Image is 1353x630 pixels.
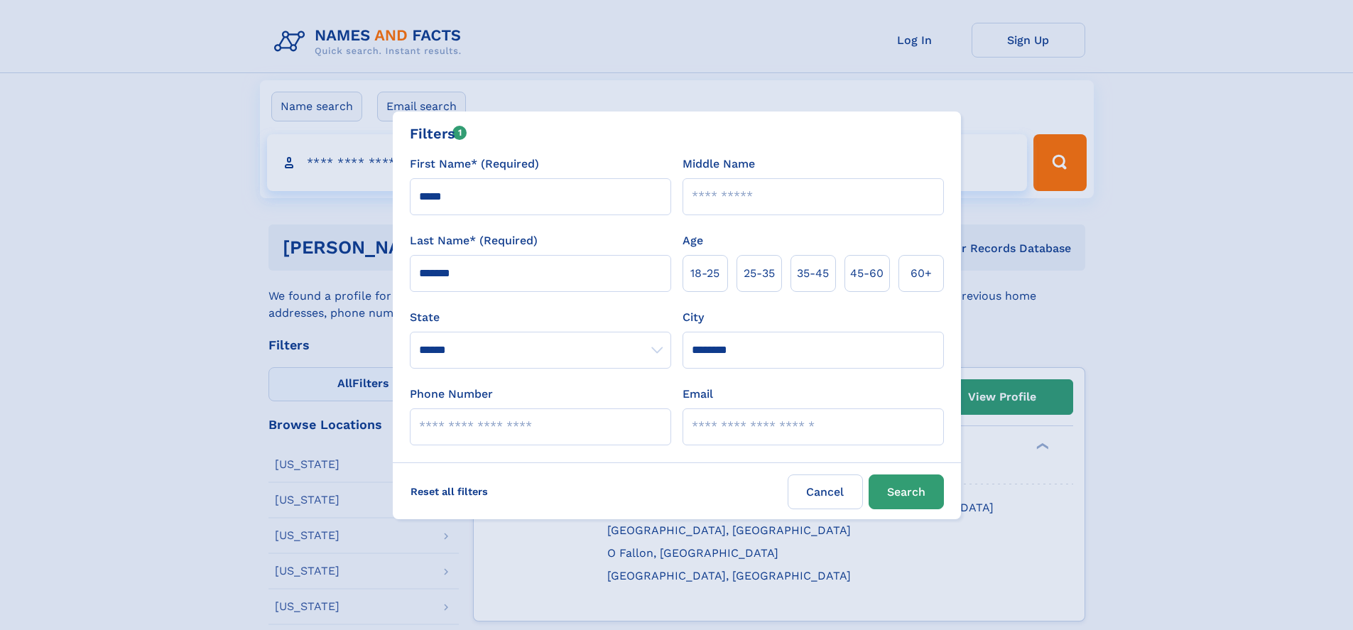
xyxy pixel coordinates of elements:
[797,265,829,282] span: 35‑45
[850,265,884,282] span: 45‑60
[410,123,467,144] div: Filters
[683,232,703,249] label: Age
[410,156,539,173] label: First Name* (Required)
[683,309,704,326] label: City
[788,474,863,509] label: Cancel
[410,309,671,326] label: State
[911,265,932,282] span: 60+
[744,265,775,282] span: 25‑35
[683,386,713,403] label: Email
[410,232,538,249] label: Last Name* (Required)
[683,156,755,173] label: Middle Name
[410,386,493,403] label: Phone Number
[869,474,944,509] button: Search
[401,474,497,509] label: Reset all filters
[690,265,719,282] span: 18‑25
